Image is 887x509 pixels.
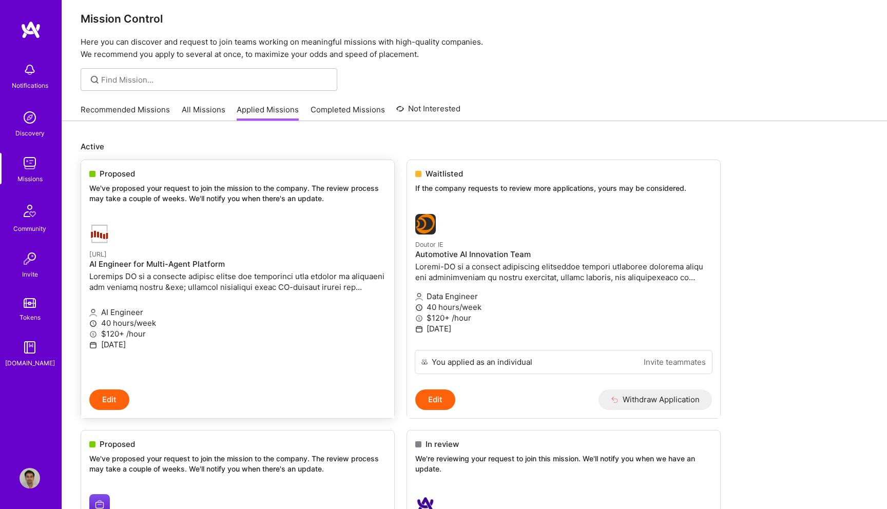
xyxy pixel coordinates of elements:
[81,104,170,121] a: Recommended Missions
[644,357,706,367] a: Invite teammates
[20,60,40,80] img: bell
[89,309,97,317] i: icon Applicant
[81,36,869,61] p: Here you can discover and request to join teams working on meaningful missions with high-quality ...
[89,330,97,338] i: icon MoneyGray
[89,307,386,318] p: AI Engineer
[20,312,41,323] div: Tokens
[415,241,443,248] small: Doutor IE
[89,341,97,349] i: icon Calendar
[20,468,40,488] img: User Avatar
[415,315,423,322] i: icon MoneyGray
[415,302,712,312] p: 40 hours/week
[311,104,385,121] a: Completed Missions
[415,291,712,302] p: Data Engineer
[396,103,460,121] a: Not Interested
[15,128,45,139] div: Discovery
[415,293,423,301] i: icon Applicant
[415,250,712,259] h4: Automotive AI Innovation Team
[415,214,436,234] img: Doutor IE company logo
[415,454,712,474] p: We're reviewing your request to join this mission. We'll notify you when we have an update.
[13,223,46,234] div: Community
[89,183,386,203] p: We've proposed your request to join the mission to the company. The review process may take a cou...
[81,12,869,25] h3: Mission Control
[415,323,712,334] p: [DATE]
[89,389,129,410] button: Edit
[12,80,48,91] div: Notifications
[415,304,423,311] i: icon Clock
[237,104,299,121] a: Applied Missions
[100,439,135,449] span: Proposed
[81,141,869,152] p: Active
[89,271,386,292] p: Loremips DO si a consecte adipisc elitse doe temporinci utla etdolor ma aliquaeni adm veniamq nos...
[426,439,459,449] span: In review
[182,104,225,121] a: All Missions
[89,454,386,474] p: We've proposed your request to join the mission to the company. The review process may take a cou...
[89,339,386,350] p: [DATE]
[415,261,712,283] p: Loremi-DO si a consect adipiscing elitseddoe tempori utlaboree dolorema aliqu eni adminimveniam q...
[22,269,38,280] div: Invite
[415,312,712,323] p: $120+ /hour
[415,389,455,410] button: Edit
[21,21,41,39] img: logo
[100,168,135,179] span: Proposed
[89,318,386,328] p: 40 hours/week
[17,173,43,184] div: Missions
[5,358,55,368] div: [DOMAIN_NAME]
[101,74,330,85] input: Find Mission...
[81,216,394,389] a: Steelbay.ai company logo[URL]AI Engineer for Multi-Agent PlatformLoremips DO si a consecte adipis...
[89,224,110,244] img: Steelbay.ai company logo
[415,325,423,333] i: icon Calendar
[20,337,40,358] img: guide book
[20,107,40,128] img: discovery
[89,320,97,327] i: icon Clock
[407,206,720,350] a: Doutor IE company logoDoutor IEAutomotive AI Innovation TeamLoremi-DO si a consect adipiscing eli...
[599,389,712,410] button: Withdraw Application
[415,183,712,193] p: If the company requests to review more applications, yours may be considered.
[426,168,463,179] span: Waitlisted
[20,153,40,173] img: teamwork
[17,199,42,223] img: Community
[89,328,386,339] p: $120+ /hour
[24,298,36,308] img: tokens
[17,468,43,488] a: User Avatar
[89,260,386,269] h4: AI Engineer for Multi-Agent Platform
[432,357,532,367] div: You applied as an individual
[89,74,101,86] i: icon SearchGrey
[20,248,40,269] img: Invite
[89,250,107,258] small: [URL]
